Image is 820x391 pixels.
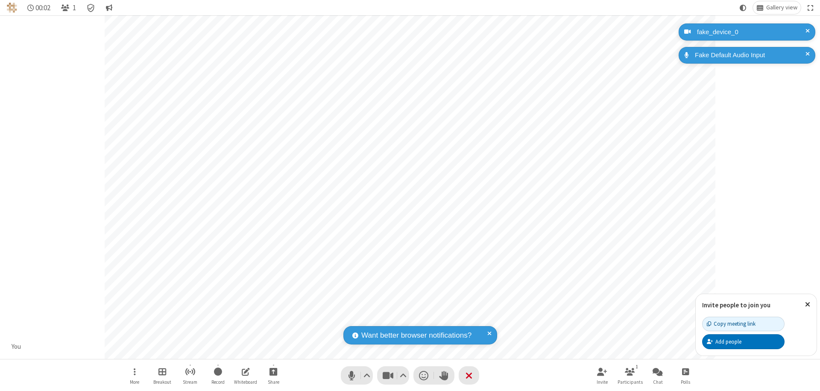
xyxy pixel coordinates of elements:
[694,27,809,37] div: fake_device_0
[597,379,608,385] span: Invite
[83,1,99,14] div: Meeting details Encryption enabled
[653,379,663,385] span: Chat
[102,1,116,14] button: Conversation
[130,379,139,385] span: More
[377,366,409,385] button: Stop video (⌘+Shift+V)
[341,366,373,385] button: Mute (⌘+Shift+A)
[413,366,434,385] button: Send a reaction
[681,379,690,385] span: Polls
[234,379,257,385] span: Whiteboard
[459,366,479,385] button: End or leave meeting
[153,379,171,385] span: Breakout
[799,294,817,315] button: Close popover
[589,363,615,388] button: Invite participants (⌘+Shift+I)
[73,4,76,12] span: 1
[766,4,797,11] span: Gallery view
[617,363,643,388] button: Open participant list
[149,363,175,388] button: Manage Breakout Rooms
[261,363,286,388] button: Start sharing
[361,366,373,385] button: Audio settings
[434,366,454,385] button: Raise hand
[702,317,785,331] button: Copy meeting link
[7,3,17,13] img: QA Selenium DO NOT DELETE OR CHANGE
[707,320,756,328] div: Copy meeting link
[122,363,147,388] button: Open menu
[233,363,258,388] button: Open shared whiteboard
[205,363,231,388] button: Start recording
[702,334,785,349] button: Add people
[753,1,801,14] button: Change layout
[177,363,203,388] button: Start streaming
[804,1,817,14] button: Fullscreen
[618,379,643,385] span: Participants
[645,363,671,388] button: Open chat
[57,1,79,14] button: Open participant list
[35,4,50,12] span: 00:02
[268,379,279,385] span: Share
[9,342,24,352] div: You
[692,50,809,60] div: Fake Default Audio Input
[673,363,698,388] button: Open poll
[183,379,197,385] span: Stream
[398,366,409,385] button: Video setting
[633,363,641,371] div: 1
[702,301,770,309] label: Invite people to join you
[736,1,750,14] button: Using system theme
[211,379,225,385] span: Record
[361,330,471,341] span: Want better browser notifications?
[24,1,54,14] div: Timer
